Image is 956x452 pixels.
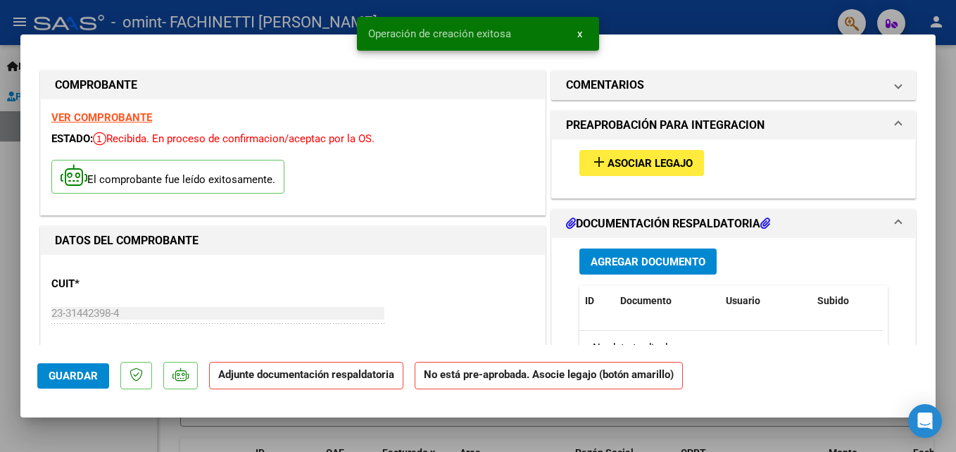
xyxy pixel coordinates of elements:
[55,234,199,247] strong: DATOS DEL COMPROBANTE
[615,286,720,316] datatable-header-cell: Documento
[55,78,137,92] strong: COMPROBANTE
[49,370,98,382] span: Guardar
[579,249,717,275] button: Agregar Documento
[882,286,952,316] datatable-header-cell: Acción
[720,286,812,316] datatable-header-cell: Usuario
[585,295,594,306] span: ID
[908,404,942,438] div: Open Intercom Messenger
[579,286,615,316] datatable-header-cell: ID
[591,153,608,170] mat-icon: add
[566,21,593,46] button: x
[608,157,693,170] span: Asociar Legajo
[51,276,196,292] p: CUIT
[566,77,644,94] h1: COMENTARIOS
[51,132,93,145] span: ESTADO:
[577,27,582,40] span: x
[368,27,511,41] span: Operación de creación exitosa
[552,71,915,99] mat-expansion-panel-header: COMENTARIOS
[579,331,883,366] div: No data to display
[552,210,915,238] mat-expansion-panel-header: DOCUMENTACIÓN RESPALDATORIA
[93,132,375,145] span: Recibida. En proceso de confirmacion/aceptac por la OS.
[566,117,765,134] h1: PREAPROBACIÓN PARA INTEGRACION
[566,215,770,232] h1: DOCUMENTACIÓN RESPALDATORIA
[817,295,849,306] span: Subido
[218,368,394,381] strong: Adjunte documentación respaldatoria
[51,111,152,124] a: VER COMPROBANTE
[552,139,915,198] div: PREAPROBACIÓN PARA INTEGRACION
[591,256,705,268] span: Agregar Documento
[620,295,672,306] span: Documento
[579,150,704,176] button: Asociar Legajo
[415,362,683,389] strong: No está pre-aprobada. Asocie legajo (botón amarillo)
[37,363,109,389] button: Guardar
[812,286,882,316] datatable-header-cell: Subido
[552,111,915,139] mat-expansion-panel-header: PREAPROBACIÓN PARA INTEGRACION
[51,160,284,194] p: El comprobante fue leído exitosamente.
[726,295,760,306] span: Usuario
